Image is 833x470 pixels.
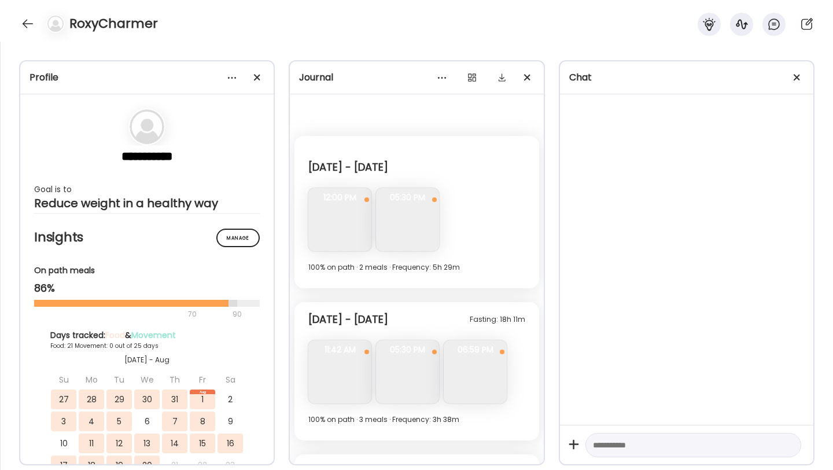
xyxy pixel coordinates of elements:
div: 29 [106,390,132,409]
div: 10 [51,434,76,453]
h2: Insights [34,229,260,246]
span: 05:30 PM [376,344,439,355]
div: Days tracked: & [50,329,244,342]
div: Th [162,370,187,390]
div: 100% on path · 2 meals · Frequency: 5h 29m [308,260,525,274]
div: Tu [106,370,132,390]
div: 14 [162,434,187,453]
img: bg-avatar-default.svg [130,109,164,144]
div: 6 [134,412,160,431]
div: 11 [79,434,104,453]
div: 31 [162,390,187,409]
div: [DATE] - Aug [50,355,244,365]
span: 05:30 PM [376,192,439,203]
div: 3 [51,412,76,431]
div: 4 [79,412,104,431]
div: Goal is to [34,182,260,196]
div: 100% on path · 3 meals · Frequency: 3h 38m [308,413,525,427]
span: 06:59 PM [444,344,507,355]
div: 27 [51,390,76,409]
div: We [134,370,160,390]
span: Movement [131,329,176,341]
div: 86% [34,281,260,295]
div: Reduce weight in a healthy way [34,196,260,210]
img: bg-avatar-default.svg [47,16,64,32]
span: 12:00 PM [308,192,371,203]
div: 7 [162,412,187,431]
div: 8 [190,412,215,431]
div: [DATE] - [DATE] [308,160,388,174]
div: 15 [190,434,215,453]
div: Profile [30,71,264,85]
div: 5 [106,412,132,431]
div: Fasting: 18h 11m [470,313,525,326]
div: 28 [79,390,104,409]
div: Food: 21 Movement: 0 out of 25 days [50,342,244,350]
div: 90 [231,307,243,321]
div: On path meals [34,265,260,277]
div: [DATE] - [DATE] [308,313,388,326]
div: 1 [190,390,215,409]
div: Manage [216,229,260,247]
span: Food [105,329,125,341]
div: 9 [218,412,243,431]
div: Sa [218,370,243,390]
div: 30 [134,390,160,409]
h4: RoxyCharmer [69,14,158,33]
div: 16 [218,434,243,453]
div: 12 [106,434,132,453]
div: 70 [34,307,229,321]
div: Chat [569,71,804,85]
div: Mo [79,370,104,390]
div: 2 [218,390,243,409]
div: Fr [190,370,215,390]
div: Journal [299,71,534,85]
div: Su [51,370,76,390]
div: Aug [190,390,215,394]
span: 11:42 AM [308,344,371,355]
div: 13 [134,434,160,453]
